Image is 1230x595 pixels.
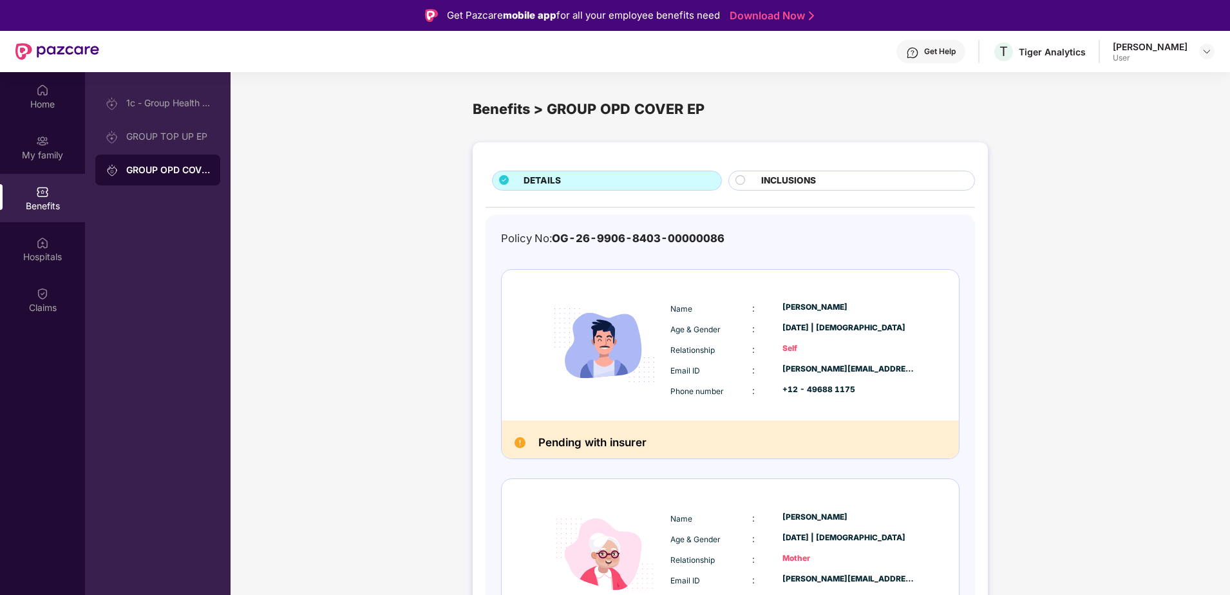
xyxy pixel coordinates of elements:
img: New Pazcare Logo [15,43,99,60]
img: icon [542,283,667,408]
span: INCLUSIONS [761,174,816,188]
strong: mobile app [503,9,556,21]
img: Logo [425,9,438,22]
span: : [752,344,755,355]
div: [PERSON_NAME] [782,511,915,524]
span: Email ID [670,366,700,375]
div: Mother [782,552,915,565]
img: svg+xml;base64,PHN2ZyB3aWR0aD0iMjAiIGhlaWdodD0iMjAiIHZpZXdCb3g9IjAgMCAyMCAyMCIgZmlsbD0ibm9uZSIgeG... [36,135,49,147]
div: +12 - 49688 1175 [782,384,915,396]
div: Tiger Analytics [1019,46,1086,58]
span: Name [670,304,692,314]
span: Relationship [670,345,715,355]
span: Age & Gender [670,325,721,334]
img: Stroke [809,9,814,23]
span: : [752,533,755,544]
span: : [752,554,755,565]
div: [PERSON_NAME] [1113,41,1187,53]
div: GROUP OPD COVER EP [126,164,210,176]
span: Relationship [670,555,715,565]
div: User [1113,53,1187,63]
div: 1c - Group Health Insurance-EP [126,98,210,108]
div: Benefits > GROUP OPD COVER EP [473,98,988,120]
span: : [752,574,755,585]
span: : [752,364,755,375]
span: : [752,385,755,396]
a: Download Now [730,9,810,23]
img: svg+xml;base64,PHN2ZyB3aWR0aD0iMjAiIGhlaWdodD0iMjAiIHZpZXdCb3g9IjAgMCAyMCAyMCIgZmlsbD0ibm9uZSIgeG... [106,131,118,144]
img: svg+xml;base64,PHN2ZyBpZD0iQ2xhaW0iIHhtbG5zPSJodHRwOi8vd3d3LnczLm9yZy8yMDAwL3N2ZyIgd2lkdGg9IjIwIi... [36,287,49,300]
div: GROUP TOP UP EP [126,131,210,142]
div: [PERSON_NAME][EMAIL_ADDRESS][PERSON_NAME][DOMAIN_NAME] [782,363,915,375]
div: Policy No: [501,230,724,247]
span: Age & Gender [670,534,721,544]
span: DETAILS [524,174,561,188]
img: svg+xml;base64,PHN2ZyB3aWR0aD0iMjAiIGhlaWdodD0iMjAiIHZpZXdCb3g9IjAgMCAyMCAyMCIgZmlsbD0ibm9uZSIgeG... [106,97,118,110]
span: : [752,323,755,334]
h2: Pending with insurer [538,433,647,452]
div: [PERSON_NAME][EMAIL_ADDRESS][PERSON_NAME][DOMAIN_NAME] [782,573,915,585]
span: Email ID [670,576,700,585]
img: Pending [515,437,525,448]
img: svg+xml;base64,PHN2ZyBpZD0iSGVscC0zMngzMiIgeG1sbnM9Imh0dHA6Ly93d3cudzMub3JnLzIwMDAvc3ZnIiB3aWR0aD... [906,46,919,59]
img: svg+xml;base64,PHN2ZyB3aWR0aD0iMjAiIGhlaWdodD0iMjAiIHZpZXdCb3g9IjAgMCAyMCAyMCIgZmlsbD0ibm9uZSIgeG... [106,164,118,177]
img: svg+xml;base64,PHN2ZyBpZD0iSG9tZSIgeG1sbnM9Imh0dHA6Ly93d3cudzMub3JnLzIwMDAvc3ZnIiB3aWR0aD0iMjAiIG... [36,84,49,97]
span: : [752,303,755,314]
span: Phone number [670,386,724,396]
img: svg+xml;base64,PHN2ZyBpZD0iSG9zcGl0YWxzIiB4bWxucz0iaHR0cDovL3d3dy53My5vcmcvMjAwMC9zdmciIHdpZHRoPS... [36,236,49,249]
div: Get Help [924,46,956,57]
div: Self [782,343,915,355]
div: [DATE] | [DEMOGRAPHIC_DATA] [782,322,915,334]
div: [DATE] | [DEMOGRAPHIC_DATA] [782,532,915,544]
span: : [752,513,755,524]
span: Name [670,514,692,524]
img: svg+xml;base64,PHN2ZyBpZD0iRHJvcGRvd24tMzJ4MzIiIHhtbG5zPSJodHRwOi8vd3d3LnczLm9yZy8yMDAwL3N2ZyIgd2... [1202,46,1212,57]
span: T [999,44,1008,59]
div: [PERSON_NAME] [782,301,915,314]
div: Get Pazcare for all your employee benefits need [447,8,720,23]
img: svg+xml;base64,PHN2ZyBpZD0iQmVuZWZpdHMiIHhtbG5zPSJodHRwOi8vd3d3LnczLm9yZy8yMDAwL3N2ZyIgd2lkdGg9Ij... [36,185,49,198]
span: OG-26-9906-8403-00000086 [552,232,724,245]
